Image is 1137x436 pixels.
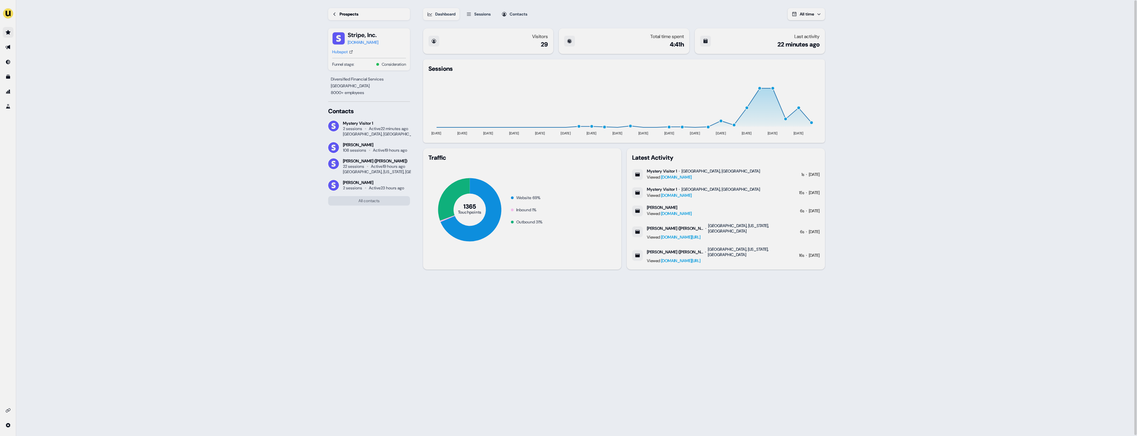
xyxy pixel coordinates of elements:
button: Contacts [497,8,531,20]
a: Go to Inbound [3,57,13,67]
div: [DATE] [809,208,820,214]
tspan: [DATE] [664,131,675,135]
div: Mystery Visitor 1 [647,168,677,174]
button: All time [788,8,825,20]
a: Go to experiments [3,101,13,112]
tspan: [DATE] [561,131,571,135]
div: 1s [801,171,804,178]
div: [GEOGRAPHIC_DATA], [GEOGRAPHIC_DATA] [682,168,760,174]
span: All time [800,11,814,17]
a: Go to attribution [3,86,13,97]
div: Mystery Visitor 1 [647,187,677,192]
div: Hubspot [332,49,348,55]
div: [GEOGRAPHIC_DATA], [US_STATE], [GEOGRAPHIC_DATA] [343,169,444,175]
a: Go to integrations [3,405,13,416]
tspan: [DATE] [432,131,442,135]
button: Dashboard [423,8,459,20]
div: Contacts [510,11,527,18]
div: 6s [800,208,804,214]
div: 4:41h [670,40,684,49]
a: [DOMAIN_NAME][URL] [661,258,700,263]
tspan: [DATE] [613,131,623,135]
div: Prospects [340,11,358,18]
tspan: [DATE] [742,131,752,135]
tspan: [DATE] [457,131,468,135]
a: Hubspot [332,49,353,55]
tspan: [DATE] [690,131,700,135]
tspan: [DATE] [535,131,545,135]
div: [DATE] [809,189,820,196]
div: Traffic [428,154,616,162]
div: Latest Activity [632,154,820,162]
div: [PERSON_NAME] [343,180,404,185]
a: [DOMAIN_NAME] [661,175,692,180]
tspan: [DATE] [794,131,804,135]
button: Stripe, Inc. [348,31,378,39]
a: Go to prospects [3,27,13,38]
div: Active 19 hours ago [371,164,405,169]
div: Diversified Financial Services [331,76,407,83]
a: [DOMAIN_NAME][URL] [661,235,700,240]
div: Last activity [794,34,820,39]
div: [DATE] [809,252,820,259]
div: [DATE] [809,228,820,235]
div: Contacts [328,107,410,115]
div: 16s [799,252,804,259]
button: All contacts [328,196,410,206]
a: [DOMAIN_NAME] [661,193,692,198]
a: [DOMAIN_NAME] [661,211,692,216]
span: Funnel stage: [332,61,354,68]
div: Dashboard [435,11,455,18]
a: Go to integrations [3,420,13,431]
div: Mystery Visitor 1 [343,121,410,126]
div: [PERSON_NAME] [343,142,407,148]
div: 8000 + employees [331,89,407,96]
div: [PERSON_NAME] [647,205,677,210]
div: [DATE] [809,171,820,178]
div: [PERSON_NAME] ([PERSON_NAME]) [647,249,703,255]
tspan: [DATE] [587,131,597,135]
div: Viewed [647,210,692,217]
tspan: 1365 [463,203,476,211]
div: Viewed [647,174,760,181]
div: Viewed [647,234,796,241]
div: 108 sessions [343,148,366,153]
div: Active 19 hours ago [373,148,407,153]
div: [GEOGRAPHIC_DATA], [GEOGRAPHIC_DATA] [682,187,760,192]
div: [GEOGRAPHIC_DATA], [GEOGRAPHIC_DATA] [343,131,422,137]
a: [DOMAIN_NAME] [348,39,378,46]
div: 2 sessions [343,185,362,191]
div: Visitors [532,34,548,39]
div: 2 sessions [343,126,362,131]
div: 29 [541,40,548,49]
div: Outbound 31 % [516,219,543,225]
div: Viewed [647,257,795,264]
tspan: [DATE] [483,131,493,135]
button: Consideration [382,61,406,68]
div: Active 22 minutes ago [369,126,408,131]
button: Sessions [462,8,495,20]
a: Prospects [328,8,410,20]
div: Active 23 hours ago [369,185,404,191]
tspan: [DATE] [509,131,519,135]
tspan: Touchpoints [458,209,482,215]
tspan: [DATE] [639,131,649,135]
tspan: [DATE] [768,131,778,135]
div: 15s [799,189,804,196]
div: 6s [800,228,804,235]
div: Viewed [647,192,760,199]
div: [GEOGRAPHIC_DATA], [US_STATE], [GEOGRAPHIC_DATA] [708,247,795,257]
div: Sessions [428,65,453,73]
div: [GEOGRAPHIC_DATA], [US_STATE], [GEOGRAPHIC_DATA] [708,223,796,234]
div: 22 sessions [343,164,364,169]
div: 22 minutes ago [778,40,820,49]
div: [PERSON_NAME] ([PERSON_NAME]) [343,158,410,164]
tspan: [DATE] [716,131,726,135]
a: Go to templates [3,71,13,82]
div: Website 69 % [516,194,541,201]
a: Go to outbound experience [3,42,13,53]
div: [PERSON_NAME] ([PERSON_NAME]) [647,226,703,231]
div: Total time spent [650,34,684,39]
div: Inbound 1 % [516,207,537,213]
